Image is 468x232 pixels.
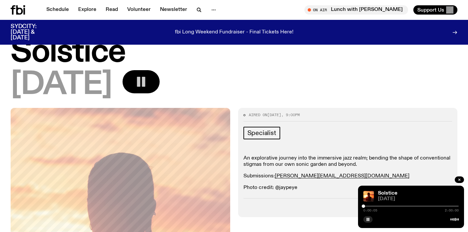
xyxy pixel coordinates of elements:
[123,5,155,15] a: Volunteer
[102,5,122,15] a: Read
[11,24,53,41] h3: SYDCITY: [DATE] & [DATE]
[247,129,276,137] span: Specialist
[11,38,457,68] h1: Solstice
[275,173,409,179] a: [PERSON_NAME][EMAIL_ADDRESS][DOMAIN_NAME]
[74,5,100,15] a: Explore
[304,5,408,15] button: On AirLunch with [PERSON_NAME]
[445,209,459,212] span: 2:00:00
[267,112,281,117] span: [DATE]
[363,191,374,202] img: A girl standing in the ocean as waist level, staring into the rise of the sun.
[11,70,112,100] span: [DATE]
[413,5,457,15] button: Support Us
[417,7,444,13] span: Support Us
[243,173,452,179] p: Submissions:
[243,127,280,139] a: Specialist
[363,209,377,212] span: 0:00:05
[378,197,459,202] span: [DATE]
[156,5,191,15] a: Newsletter
[42,5,73,15] a: Schedule
[243,185,452,191] p: Photo credit: @jaypeye
[249,112,267,117] span: Aired on
[243,155,452,168] p: An explorative journey into the immersive jazz realm; bending the shape of conventional stigmas f...
[281,112,300,117] span: , 9:00pm
[175,29,293,35] p: fbi Long Weekend Fundraiser - Final Tickets Here!
[378,191,397,196] a: Solstice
